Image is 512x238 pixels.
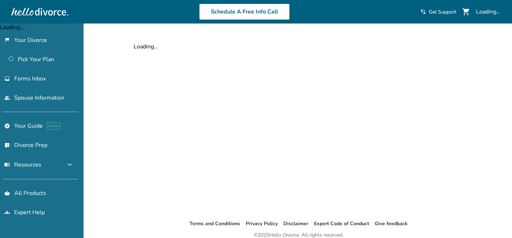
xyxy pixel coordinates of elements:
[4,161,41,169] span: Resources
[47,122,61,129] span: AI beta
[283,220,308,228] li: Disclaimer
[420,9,426,15] span: phone_in_talk
[476,8,501,16] div: Loading...
[4,210,10,215] span: groups
[4,142,10,148] span: list_alt_check
[375,220,408,228] li: Give feedback
[420,9,456,15] a: phone_in_talkGet Support
[314,220,369,227] a: Expert Code of Conduct
[4,190,10,196] span: shopping_basket
[429,9,456,15] span: Get Support
[4,162,10,168] span: menu_book
[4,76,10,81] span: inbox
[134,43,464,51] div: Loading...
[462,7,470,16] span: shopping_cart
[65,160,74,169] span: expand_more
[246,220,278,227] a: Privacy Policy
[4,37,10,43] span: flag_2
[14,75,46,83] span: Forms Inbox
[190,220,240,227] a: Terms and Conditions
[4,95,10,101] span: people
[199,4,290,20] a: Schedule A Free Info Call
[4,123,10,129] span: explore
